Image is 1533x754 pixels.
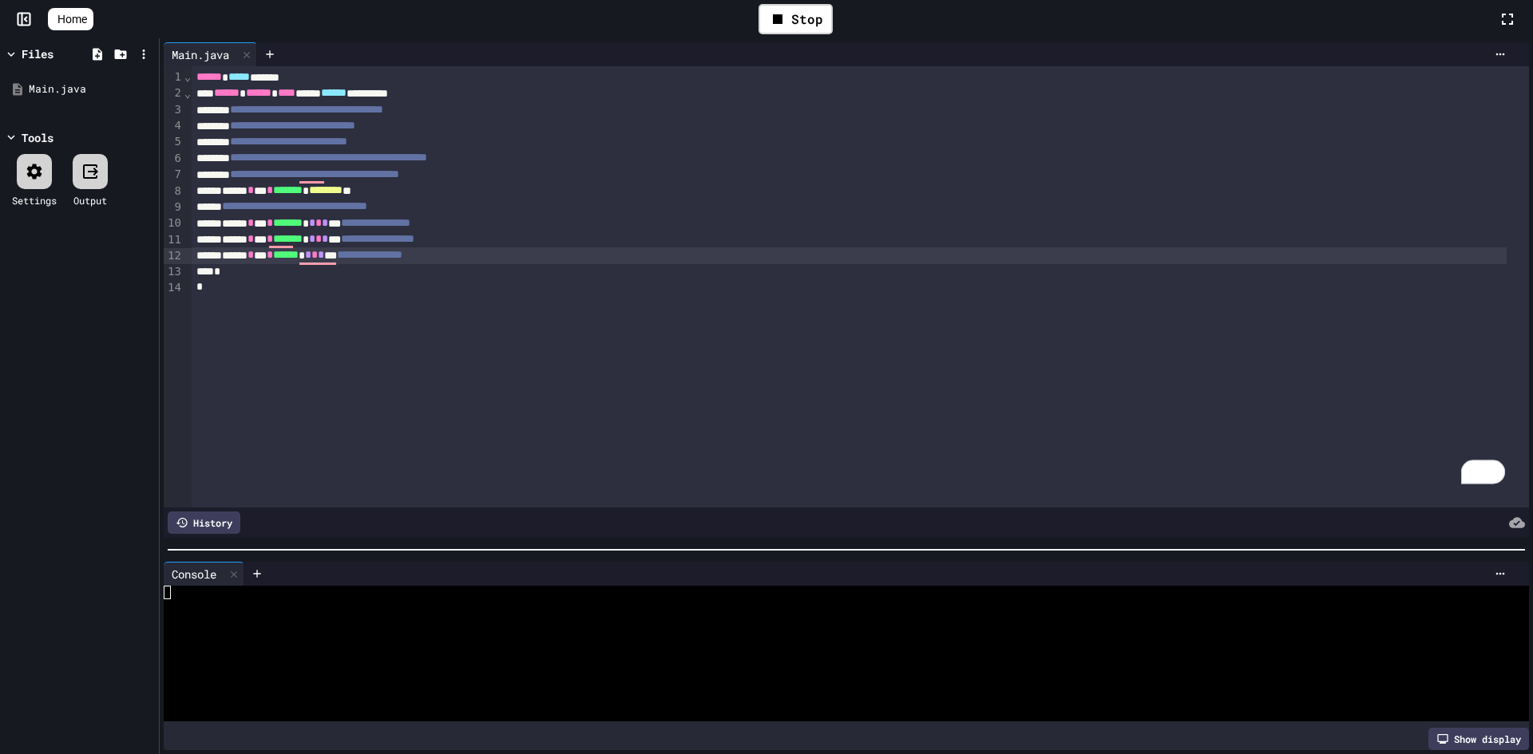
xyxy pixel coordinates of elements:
[164,199,184,215] div: 9
[184,70,192,83] span: Fold line
[164,85,184,101] div: 2
[57,11,87,27] span: Home
[164,280,184,296] div: 14
[22,45,53,62] div: Files
[164,167,184,183] div: 7
[164,264,184,280] div: 13
[12,193,57,207] div: Settings
[164,42,257,66] div: Main.java
[168,511,240,534] div: History
[164,69,184,85] div: 1
[164,102,184,118] div: 3
[48,8,93,30] a: Home
[22,129,53,146] div: Tools
[164,46,237,63] div: Main.java
[164,566,224,582] div: Console
[73,193,107,207] div: Output
[1428,728,1529,750] div: Show display
[164,562,244,586] div: Console
[759,4,833,34] div: Stop
[164,232,184,248] div: 11
[164,118,184,134] div: 4
[192,66,1529,507] div: To enrich screen reader interactions, please activate Accessibility in Grammarly extension settings
[29,81,153,97] div: Main.java
[164,151,184,167] div: 6
[164,184,184,199] div: 8
[164,248,184,264] div: 12
[184,87,192,100] span: Fold line
[164,215,184,231] div: 10
[164,134,184,150] div: 5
